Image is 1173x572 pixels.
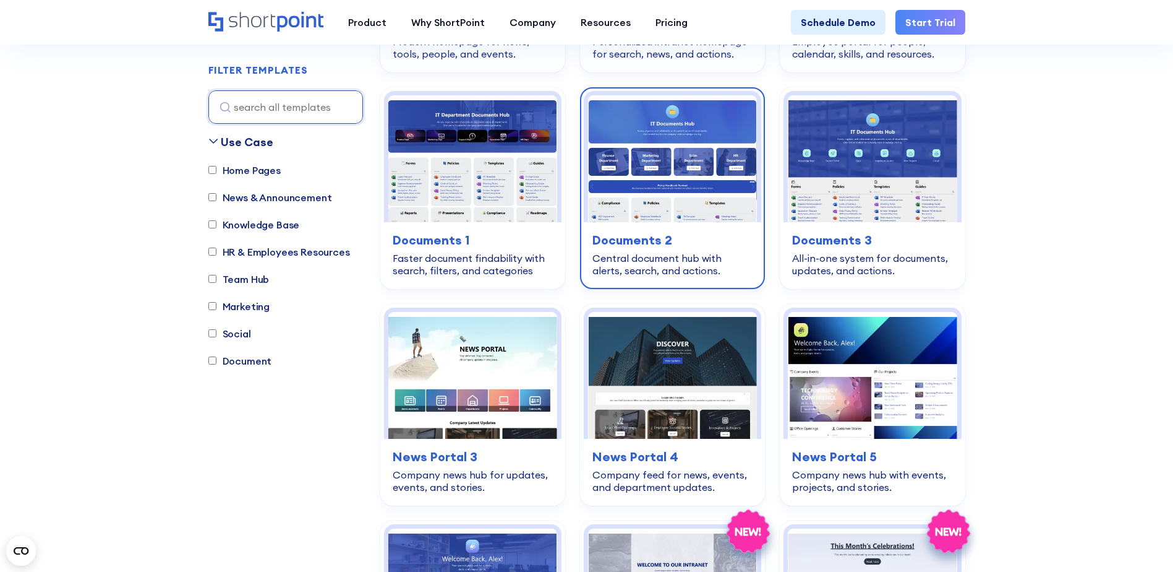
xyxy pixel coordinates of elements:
div: Resources [581,15,631,30]
div: Company feed for news, events, and department updates. [592,469,753,493]
a: Why ShortPoint [399,10,497,35]
div: FILTER TEMPLATES [208,66,308,76]
label: Document [208,353,272,368]
div: Company [510,15,556,30]
label: Knowledge Base [208,217,300,232]
a: Documents 1 – SharePoint Document Library Template: Faster document findability with search, filt... [380,87,565,289]
a: Schedule Demo [791,10,885,35]
a: Company [497,10,568,35]
label: News & Announcement [208,190,332,205]
a: Product [336,10,399,35]
label: Team Hub [208,272,270,287]
a: News Portal 3 – SharePoint Newsletter Template: Company news hub for updates, events, and stories... [380,304,565,506]
input: News & Announcement [208,194,216,202]
h3: News Portal 4 [592,448,753,466]
input: Social [208,330,216,338]
div: Why ShortPoint [411,15,485,30]
a: Home [208,12,323,33]
img: News Portal 5 – Intranet Company News Template: Company news hub with events, projects, and stories. [788,312,957,439]
input: Team Hub [208,275,216,284]
h3: Documents 1 [393,231,553,249]
input: Home Pages [208,167,216,175]
label: Social [208,326,251,341]
h3: Documents 2 [592,231,753,249]
input: search all templates [208,90,363,124]
a: Documents 2 – Document Management Template: Central document hub with alerts, search, and actions... [580,87,765,289]
div: Faster document findability with search, filters, and categories [393,252,553,277]
input: Document [208,357,216,365]
div: Product [348,15,386,30]
div: Employee portal for people, calendar, skills, and resources. [792,35,952,60]
div: Company news hub with events, projects, and stories. [792,469,952,493]
label: Marketing [208,299,270,314]
div: Modern homepage for news, tools, people, and events. [393,35,553,60]
div: Central document hub with alerts, search, and actions. [592,252,753,277]
img: Documents 3 – Document Management System Template: All-in-one system for documents, updates, and ... [788,95,957,222]
label: HR & Employees Resources [208,245,350,259]
a: Resources [568,10,643,35]
div: Pricing [655,15,688,30]
iframe: Chat Widget [950,428,1173,572]
a: Documents 3 – Document Management System Template: All-in-one system for documents, updates, and ... [780,87,965,289]
label: Home Pages [208,163,281,178]
h3: News Portal 5 [792,448,952,466]
div: All-in-one system for documents, updates, and actions. [792,252,952,277]
a: News Portal 4 – Intranet Feed Template: Company feed for news, events, and department updates.New... [580,304,765,506]
img: News Portal 4 – Intranet Feed Template: Company feed for news, events, and department updates. [588,312,757,439]
button: Open CMP widget [6,536,36,566]
input: Marketing [208,303,216,311]
input: HR & Employees Resources [208,248,216,256]
div: Company news hub for updates, events, and stories. [393,469,553,493]
a: News Portal 5 – Intranet Company News Template: Company news hub with events, projects, and stori... [780,304,965,506]
a: Pricing [643,10,700,35]
img: Documents 2 – Document Management Template: Central document hub with alerts, search, and actions. [588,95,757,222]
img: Documents 1 – SharePoint Document Library Template: Faster document findability with search, filt... [388,95,557,222]
img: News Portal 3 – SharePoint Newsletter Template: Company news hub for updates, events, and stories. [388,312,557,439]
div: Personalized intranet homepage for search, news, and actions. [592,35,753,60]
div: Use Case [221,134,273,150]
a: Start Trial [895,10,965,35]
input: Knowledge Base [208,221,216,229]
h3: News Portal 3 [393,448,553,466]
h3: Documents 3 [792,231,952,249]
